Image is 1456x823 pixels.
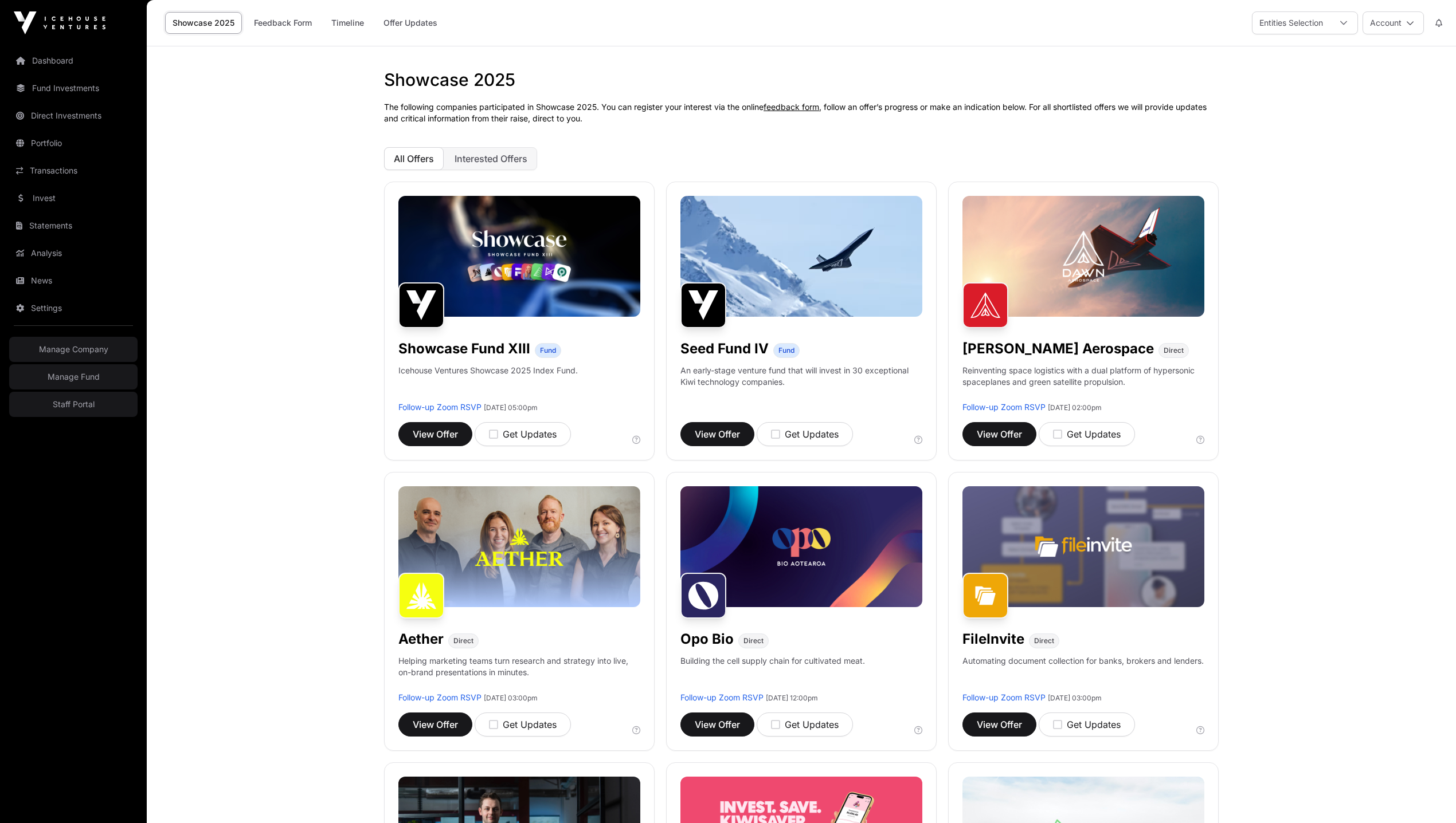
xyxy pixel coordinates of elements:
[489,718,557,731] div: Get Updates
[1053,718,1121,731] div: Get Updates
[1039,712,1135,737] button: Get Updates
[398,630,444,648] h1: Aether
[757,712,853,737] button: Get Updates
[165,12,242,34] a: Showcase 2025
[9,268,138,293] a: News
[766,694,818,702] span: [DATE] 12:00pm
[398,402,482,412] a: Follow-up Zoom RSVP
[962,486,1204,607] img: File-Invite-Banner.jpg
[680,655,865,692] p: Building the cell supply chain for cultivated meat.
[680,486,922,607] img: Opo-Bio-Banner.jpg
[9,186,138,211] a: Invest
[384,101,1219,124] p: The following companies participated in Showcase 2025. You can register your interest via the onl...
[246,12,319,34] a: Feedback Form
[14,11,105,34] img: Icehouse Ventures Logo
[398,340,530,358] h1: Showcase Fund XIII
[764,102,819,112] a: feedback form
[771,427,839,441] div: Get Updates
[1048,694,1102,702] span: [DATE] 03:00pm
[9,364,138,389] a: Manage Fund
[962,402,1046,412] a: Follow-up Zoom RSVP
[680,282,726,328] img: Seed Fund IV
[9,131,138,156] a: Portfolio
[540,346,556,355] span: Fund
[680,692,764,702] a: Follow-up Zoom RSVP
[9,158,138,183] a: Transactions
[9,48,138,73] a: Dashboard
[695,718,740,731] span: View Offer
[475,712,571,737] button: Get Updates
[453,636,473,645] span: Direct
[475,422,571,446] button: Get Updates
[977,718,1022,731] span: View Offer
[695,427,740,441] span: View Offer
[680,630,734,648] h1: Opo Bio
[398,365,578,376] p: Icehouse Ventures Showcase 2025 Index Fund.
[384,69,1219,90] h1: Showcase 2025
[977,427,1022,441] span: View Offer
[962,655,1204,692] p: Automating document collection for banks, brokers and lenders.
[680,712,754,737] button: View Offer
[1048,403,1102,412] span: [DATE] 02:00pm
[1039,422,1135,446] button: Get Updates
[9,241,138,266] a: Analysis
[962,630,1024,648] h1: FileInvite
[757,422,853,446] button: Get Updates
[680,422,754,446] button: View Offer
[1363,11,1424,34] button: Account
[9,337,138,362] a: Manage Company
[398,655,640,692] p: Helping marketing teams turn research and strategy into live, on-brand presentations in minutes.
[376,12,445,34] a: Offer Updates
[398,422,472,446] button: View Offer
[680,573,726,619] img: Opo Bio
[398,282,444,328] img: Showcase Fund XIII
[398,712,472,737] button: View Offer
[394,153,434,164] span: All Offers
[962,422,1036,446] button: View Offer
[398,692,482,702] a: Follow-up Zoom RSVP
[962,196,1204,317] img: Dawn-Banner.jpg
[680,340,769,358] h1: Seed Fund IV
[962,365,1204,401] p: Reinventing space logistics with a dual platform of hypersonic spaceplanes and green satellite pr...
[484,403,538,412] span: [DATE] 05:00pm
[324,12,371,34] a: Timeline
[384,147,444,170] button: All Offers
[9,103,138,128] a: Direct Investments
[9,296,138,321] a: Settings
[962,692,1046,702] a: Follow-up Zoom RSVP
[1253,12,1330,34] div: Entities Selection
[398,196,640,317] img: Showcase-Fund-Banner-1.jpg
[962,573,1008,619] img: FileInvite
[680,196,922,317] img: image-1600x800-%2810%29.jpg
[484,694,538,702] span: [DATE] 03:00pm
[9,213,138,238] a: Statements
[771,718,839,731] div: Get Updates
[778,346,794,355] span: Fund
[413,427,458,441] span: View Offer
[1034,636,1054,645] span: Direct
[680,365,922,388] p: An early-stage venture fund that will invest in 30 exceptional Kiwi technology companies.
[9,76,138,101] a: Fund Investments
[962,712,1036,737] button: View Offer
[962,340,1154,358] h1: [PERSON_NAME] Aerospace
[489,427,557,441] div: Get Updates
[398,573,444,619] img: Aether
[743,636,764,645] span: Direct
[455,153,527,164] span: Interested Offers
[1053,427,1121,441] div: Get Updates
[413,718,458,731] span: View Offer
[398,486,640,607] img: Aether-Banner.jpg
[1164,346,1184,355] span: Direct
[9,392,138,417] a: Staff Portal
[962,282,1008,328] img: Dawn Aerospace
[445,147,537,170] button: Interested Offers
